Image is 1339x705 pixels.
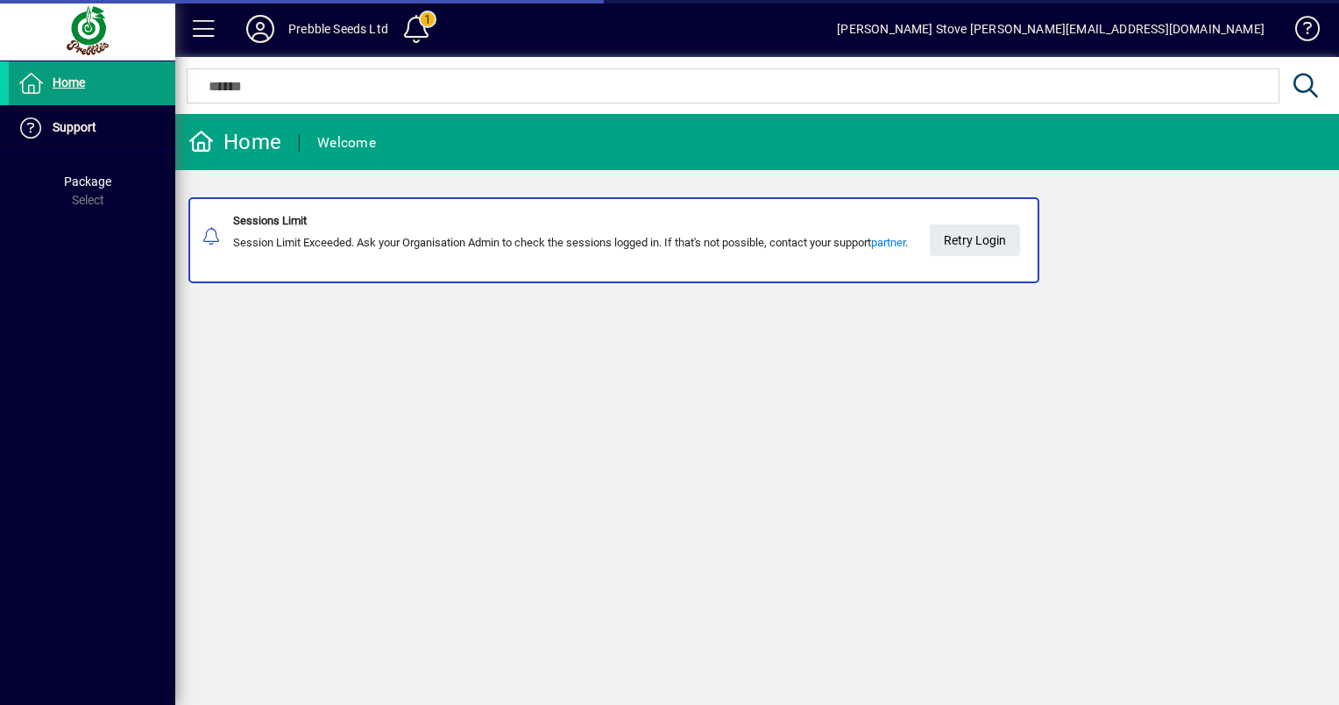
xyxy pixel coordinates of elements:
button: Retry Login [930,224,1020,256]
button: Profile [232,13,288,45]
span: Home [53,75,85,89]
a: Knowledge Base [1282,4,1317,61]
div: [PERSON_NAME] Stove [PERSON_NAME][EMAIL_ADDRESS][DOMAIN_NAME] [837,15,1265,43]
span: Retry Login [944,226,1006,255]
app-alert-notification-menu-item: Sessions Limit [175,197,1339,283]
span: Package [64,174,111,189]
a: partner [871,236,905,249]
div: Prebble Seeds Ltd [288,15,388,43]
div: Welcome [317,129,376,157]
div: Sessions Limit [233,212,908,230]
a: Support [9,106,175,150]
span: Support [53,120,96,134]
div: Home [188,128,281,156]
div: Session Limit Exceeded. Ask your Organisation Admin to check the sessions logged in. If that's no... [233,234,908,252]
